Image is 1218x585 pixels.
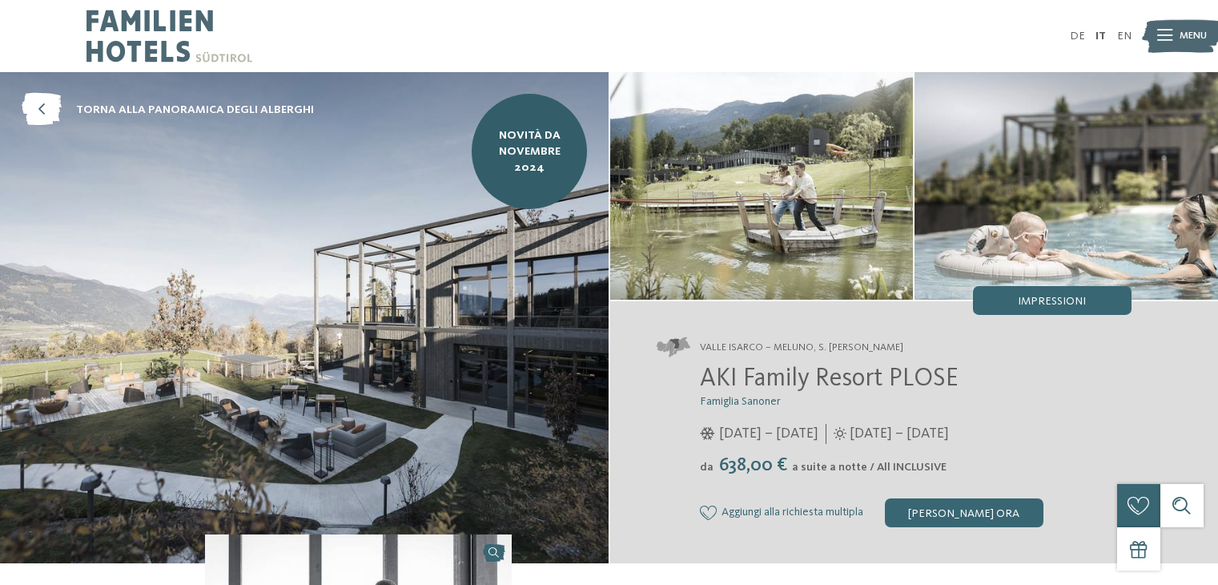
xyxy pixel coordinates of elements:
[850,424,949,444] span: [DATE] – [DATE]
[885,498,1043,527] div: [PERSON_NAME] ora
[719,424,818,444] span: [DATE] – [DATE]
[1070,30,1085,42] a: DE
[1180,29,1207,43] span: Menu
[792,462,947,473] span: a suite a notte / All INCLUSIVE
[610,72,914,300] img: AKI: tutto quello che un bimbo può desiderare
[76,102,314,118] span: torna alla panoramica degli alberghi
[1018,296,1086,307] span: Impressioni
[700,366,959,392] span: AKI Family Resort PLOSE
[700,462,714,473] span: da
[700,396,781,407] span: Famiglia Sanoner
[22,94,314,127] a: torna alla panoramica degli alberghi
[483,127,577,175] span: NOVITÀ da novembre 2024
[722,506,863,519] span: Aggiungi alla richiesta multipla
[1117,30,1132,42] a: EN
[700,427,715,440] i: Orari d'apertura inverno
[834,427,846,440] i: Orari d'apertura estate
[700,341,903,355] span: Valle Isarco – Meluno, S. [PERSON_NAME]
[715,456,790,475] span: 638,00 €
[1095,30,1106,42] a: IT
[915,72,1218,300] img: AKI: tutto quello che un bimbo può desiderare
